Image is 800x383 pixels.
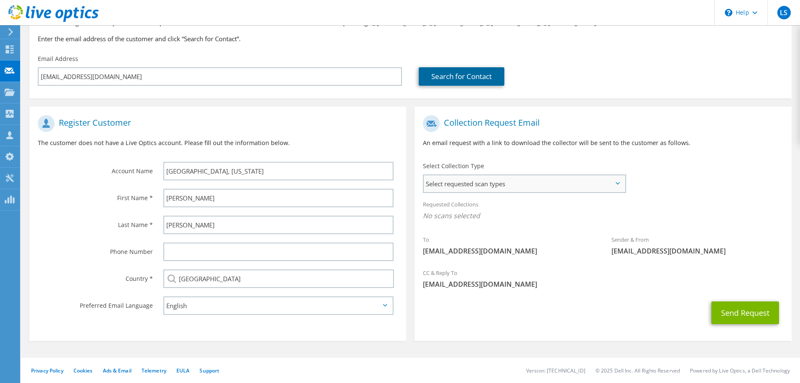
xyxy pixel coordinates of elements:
label: First Name * [38,189,153,202]
span: [EMAIL_ADDRESS][DOMAIN_NAME] [423,246,595,256]
label: Preferred Email Language [38,296,153,310]
li: © 2025 Dell Inc. All Rights Reserved [595,367,680,374]
li: Version: [TECHNICAL_ID] [526,367,585,374]
p: An email request with a link to download the collector will be sent to the customer as follows. [423,138,783,148]
label: Account Name [38,162,153,175]
label: Select Collection Type [423,162,484,170]
a: Support [199,367,219,374]
span: [EMAIL_ADDRESS][DOMAIN_NAME] [611,246,783,256]
a: Cookies [73,367,93,374]
p: The customer does not have a Live Optics account. Please fill out the information below. [38,138,398,148]
span: LS [777,6,791,19]
button: Send Request [711,301,779,324]
div: Sender & From [603,231,792,260]
svg: \n [725,9,732,16]
label: Email Address [38,55,78,63]
a: EULA [176,367,189,374]
a: Telemetry [142,367,166,374]
div: CC & Reply To [414,264,791,293]
span: Select requested scan types [424,175,625,192]
h1: Register Customer [38,115,393,132]
h1: Collection Request Email [423,115,779,132]
div: To [414,231,603,260]
div: Requested Collections [414,195,791,227]
span: No scans selected [423,211,783,220]
span: [EMAIL_ADDRESS][DOMAIN_NAME] [423,280,783,289]
a: Privacy Policy [31,367,63,374]
h3: Enter the email address of the customer and click “Search for Contact”. [38,34,783,43]
a: Search for Contact [419,67,504,86]
li: Powered by Live Optics, a Dell Technology [690,367,790,374]
label: Phone Number [38,243,153,256]
label: Last Name * [38,216,153,229]
label: Country * [38,269,153,283]
a: Ads & Email [103,367,131,374]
